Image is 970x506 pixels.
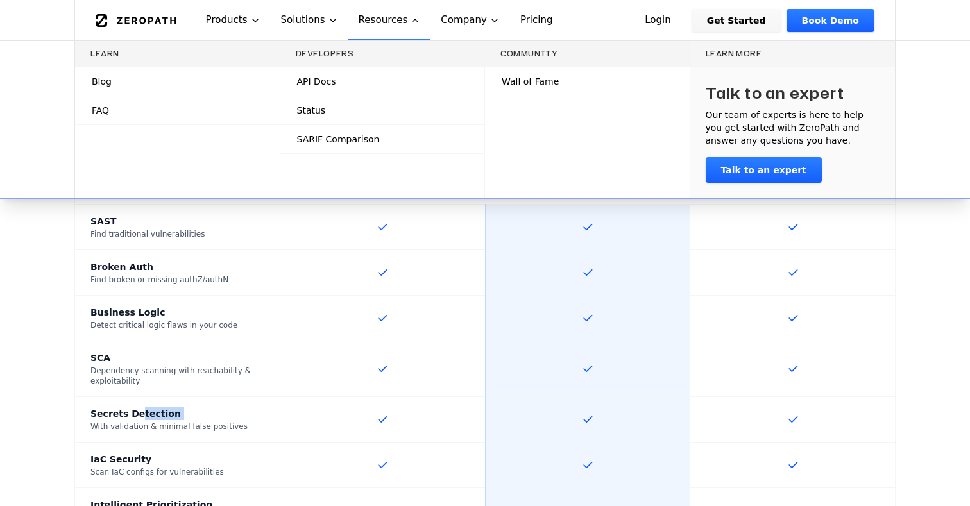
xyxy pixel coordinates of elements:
[280,125,485,153] a: SARIF Comparison
[706,83,844,103] h3: Talk to an expert
[297,75,336,88] span: API Docs
[296,49,470,59] h3: Developers
[297,133,380,146] span: SARIF Comparison
[787,9,874,32] a: Book Demo
[280,96,485,124] a: Status
[92,104,109,117] span: FAQ
[706,108,880,147] p: Our team of experts is here to help you get started with ZeroPath and answer any questions you have.
[92,75,112,88] span: Blog
[280,67,485,96] a: API Docs
[502,75,559,88] span: Wall of Fame
[90,453,265,466] div: IaC Security
[500,49,674,59] h3: Community
[90,467,265,477] div: Scan IaC configs for vulnerabilities
[629,9,686,32] a: Login
[90,49,264,59] h3: Learn
[75,67,280,96] a: Blog
[90,274,265,285] div: Find broken or missing authZ/authN
[90,260,265,273] div: Broken Auth
[75,96,280,124] a: FAQ
[706,157,822,183] a: Talk to an expert
[692,9,781,32] a: Get Started
[90,320,265,330] div: Detect critical logic flaws in your code
[90,229,265,239] div: Find traditional vulnerabilities
[90,421,265,432] div: With validation & minimal false positives
[90,407,265,420] div: Secrets Detection
[90,306,265,319] div: Business Logic
[485,67,690,96] a: Wall of Fame
[90,215,265,228] div: SAST
[297,104,326,117] span: Status
[706,49,880,59] h3: Learn more
[90,366,265,386] div: Dependency scanning with reachability & exploitability
[90,351,265,364] div: SCA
